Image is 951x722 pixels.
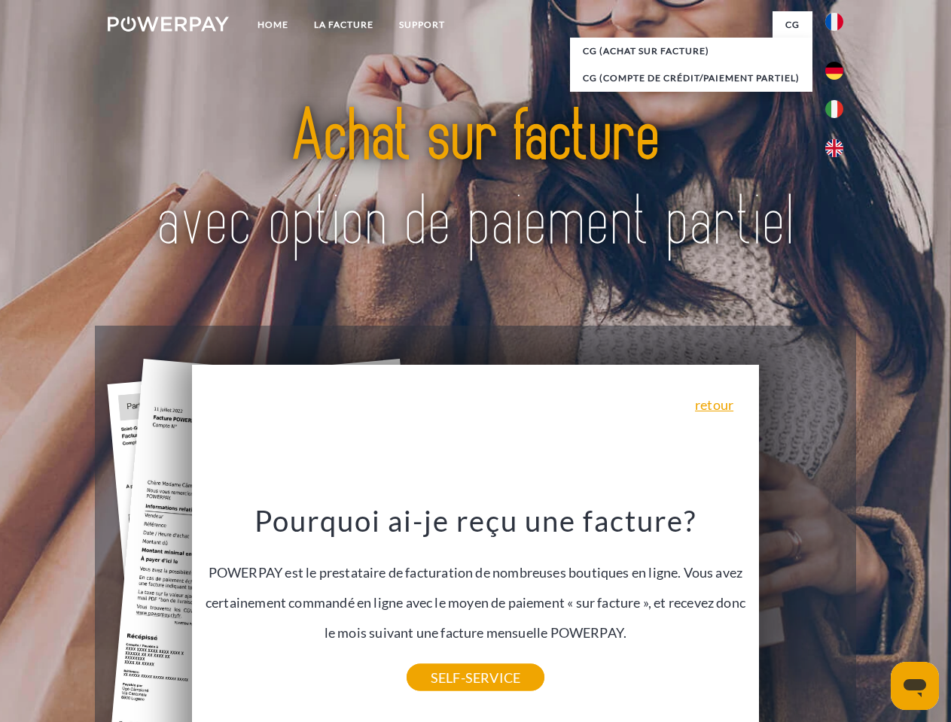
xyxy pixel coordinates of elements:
[570,65,812,92] a: CG (Compte de crédit/paiement partiel)
[407,664,544,691] a: SELF-SERVICE
[201,502,751,538] h3: Pourquoi ai-je reçu une facture?
[825,13,843,31] img: fr
[891,662,939,710] iframe: Bouton de lancement de la fenêtre de messagerie
[108,17,229,32] img: logo-powerpay-white.svg
[301,11,386,38] a: LA FACTURE
[386,11,458,38] a: Support
[773,11,812,38] a: CG
[695,398,733,411] a: retour
[144,72,807,288] img: title-powerpay_fr.svg
[201,502,751,678] div: POWERPAY est le prestataire de facturation de nombreuses boutiques en ligne. Vous avez certaineme...
[245,11,301,38] a: Home
[825,100,843,118] img: it
[570,38,812,65] a: CG (achat sur facture)
[825,62,843,80] img: de
[825,139,843,157] img: en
